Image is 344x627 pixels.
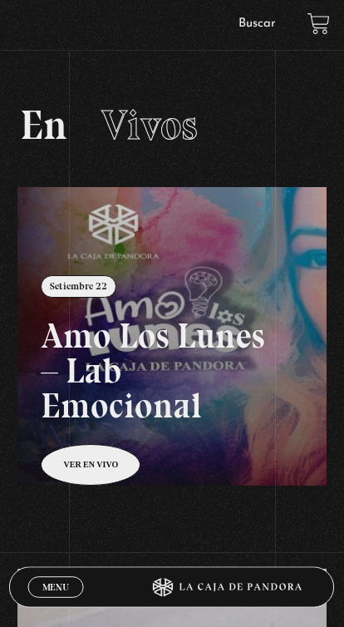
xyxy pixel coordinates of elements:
span: Vivos [101,100,198,150]
h2: En [20,104,324,146]
a: View your shopping cart [307,12,330,35]
span: Menu [42,582,70,592]
a: Buscar [238,17,276,30]
span: Cerrar [37,596,75,608]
